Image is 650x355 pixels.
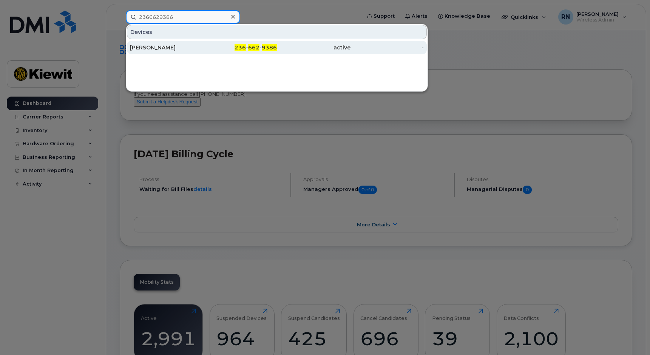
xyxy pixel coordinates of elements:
[617,322,644,349] iframe: Messenger Launcher
[262,44,277,51] span: 9386
[127,41,427,54] a: [PERSON_NAME]236-662-9386active-
[127,25,427,39] div: Devices
[130,44,204,51] div: [PERSON_NAME]
[277,44,350,51] div: active
[350,44,424,51] div: -
[248,44,259,51] span: 662
[204,44,277,51] div: - -
[235,44,246,51] span: 236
